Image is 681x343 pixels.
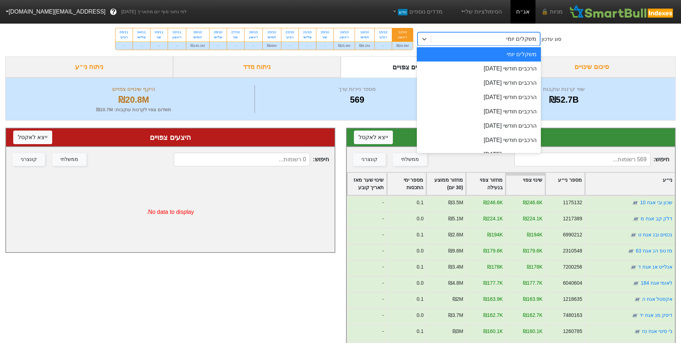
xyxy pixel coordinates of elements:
[303,35,312,40] div: שלישי
[354,131,393,144] button: ייצא לאקסל
[632,280,640,287] img: tase link
[13,132,327,143] div: היצעים צפויים
[417,47,541,62] div: משקלים יומי
[523,199,542,206] div: ₪246.6K
[15,93,253,106] div: ₪20.8M
[387,173,426,195] div: Toggle SortBy
[633,296,641,303] img: tase link
[173,57,341,78] div: ניתוח מדד
[642,328,672,334] a: ג'י סיטי אגח טז
[121,8,187,15] span: לפי נתוני סוף יום מתאריך [DATE]
[396,35,409,40] div: ראשון
[281,41,298,50] div: -
[316,41,334,50] div: -
[359,30,370,35] div: 16/10
[523,279,542,287] div: ₪177.7K
[563,215,582,222] div: 1217389
[523,328,542,335] div: ₪160.1K
[299,41,316,50] div: -
[361,156,377,163] div: קונצרני
[563,328,582,335] div: 1260785
[416,215,423,222] div: 0.0
[638,264,672,270] a: אנלייט אנ אגח ד
[417,119,541,133] div: הרכבים חודשי [DATE]
[448,263,463,271] div: ₪3.4M
[483,328,503,335] div: ₪160.1K
[523,295,542,303] div: ₪163.9K
[563,279,582,287] div: 6040604
[168,41,186,50] div: -
[347,292,386,308] div: -
[155,30,163,35] div: 03/11
[563,312,582,319] div: 7480163
[462,85,666,93] div: שווי קרנות עוקבות
[466,173,505,195] div: Toggle SortBy
[191,30,205,35] div: 30/10
[563,295,582,303] div: 1218635
[398,9,408,15] span: חדש
[483,199,503,206] div: ₪246.6K
[514,153,669,166] span: חיפוש :
[627,248,635,255] img: tase link
[347,308,386,324] div: -
[448,215,463,222] div: ₪5.1M
[563,231,582,239] div: 6990212
[632,215,639,222] img: tase link
[585,173,675,195] div: Toggle SortBy
[15,106,253,113] div: תשלום צפוי לקרנות עוקבות : ₪10.7M
[642,296,672,302] a: אקסטל אגח ה
[249,35,258,40] div: ראשון
[563,263,582,271] div: 7200256
[191,35,205,40] div: חמישי
[508,57,676,78] div: סיכום שינויים
[483,312,503,319] div: ₪162.7K
[321,30,329,35] div: 20/10
[487,231,503,239] div: ₪194K
[527,231,542,239] div: ₪194K
[338,30,351,35] div: 19/10
[60,156,78,163] div: ממשלתי
[506,173,545,195] div: Toggle SortBy
[214,35,222,40] div: שלישי
[640,216,672,221] a: דלק קב אגח מ
[338,35,351,40] div: ראשון
[359,35,370,40] div: חמישי
[457,5,505,19] a: הסימולציות שלי
[393,153,427,166] button: ממשלתי
[15,85,253,93] div: היקף שינויים צפויים
[6,172,335,252] div: No data to display.
[448,199,463,206] div: ₪3.5M
[448,279,463,287] div: ₪4.8M
[523,247,542,255] div: ₪179.6K
[379,35,388,40] div: רביעי
[542,35,561,43] div: סוג עדכון
[506,35,536,43] div: משקלים יומי
[640,200,672,205] a: שכון ובי אגח 10
[231,35,240,40] div: שני
[263,41,281,50] div: ₪66M
[416,279,423,287] div: 0.0
[483,215,503,222] div: ₪224.1K
[133,41,150,50] div: -
[483,279,503,287] div: ₪177.7K
[462,93,666,106] div: ₪52.7B
[630,264,637,271] img: tase link
[115,41,133,50] div: -
[347,228,386,244] div: -
[379,30,388,35] div: 15/10
[354,132,668,143] div: ביקושים צפויים
[401,156,419,163] div: ממשלתי
[416,295,423,303] div: 0.1
[563,199,582,206] div: 1175132
[416,199,423,206] div: 0.1
[417,62,541,76] div: הרכבים חודשי [DATE]
[546,173,584,195] div: Toggle SortBy
[347,260,386,276] div: -
[426,173,465,195] div: Toggle SortBy
[417,76,541,90] div: הרכבים חודשי [DATE]
[341,57,508,78] div: ביקושים והיצעים צפויים
[172,35,182,40] div: ראשון
[120,35,128,40] div: רביעי
[321,35,329,40] div: שני
[523,215,542,222] div: ₪224.1K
